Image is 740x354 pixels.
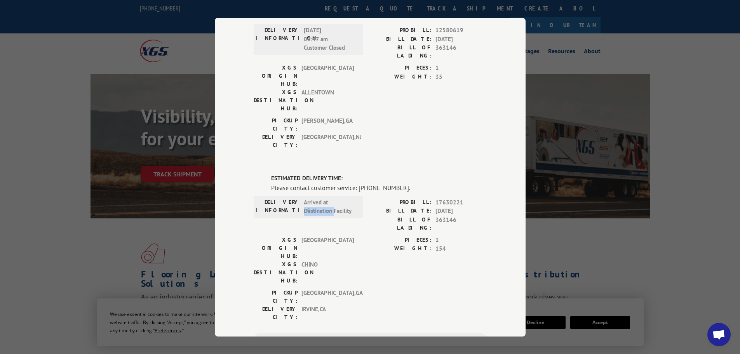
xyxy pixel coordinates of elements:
[271,183,487,192] div: Please contact customer service: [PHONE_NUMBER].
[254,88,298,113] label: XGS DESTINATION HUB:
[256,198,300,215] label: DELIVERY INFORMATION:
[254,235,298,260] label: XGS ORIGIN HUB:
[435,198,487,207] span: 17630221
[435,72,487,81] span: 35
[301,235,354,260] span: [GEOGRAPHIC_DATA]
[370,244,432,253] label: WEIGHT:
[435,35,487,44] span: [DATE]
[301,88,354,113] span: ALLENTOWN
[301,305,354,321] span: IRVINE , CA
[254,133,298,149] label: DELIVERY CITY:
[435,244,487,253] span: 154
[370,198,432,207] label: PROBILL:
[435,215,487,232] span: 363146
[435,64,487,73] span: 1
[370,64,432,73] label: PIECES:
[254,260,298,284] label: XGS DESTINATION HUB:
[301,260,354,284] span: CHINO
[435,26,487,35] span: 12580619
[301,64,354,88] span: [GEOGRAPHIC_DATA]
[370,44,432,60] label: BILL OF LADING:
[301,117,354,133] span: [PERSON_NAME] , GA
[370,215,432,232] label: BILL OF LADING:
[370,35,432,44] label: BILL DATE:
[370,235,432,244] label: PIECES:
[435,44,487,60] span: 363146
[370,72,432,81] label: WEIGHT:
[254,117,298,133] label: PICKUP CITY:
[254,305,298,321] label: DELIVERY CITY:
[707,323,731,346] div: Open chat
[370,26,432,35] label: PROBILL:
[304,26,356,52] span: [DATE] 09:47 am Customer Closed
[301,288,354,305] span: [GEOGRAPHIC_DATA] , GA
[271,3,487,20] span: DELIVERED
[435,207,487,216] span: [DATE]
[301,133,354,149] span: [GEOGRAPHIC_DATA] , NJ
[254,288,298,305] label: PICKUP CITY:
[370,207,432,216] label: BILL DATE:
[256,26,300,52] label: DELIVERY INFORMATION:
[271,174,487,183] label: ESTIMATED DELIVERY TIME:
[304,198,356,215] span: Arrived at Destination Facility
[254,64,298,88] label: XGS ORIGIN HUB:
[435,235,487,244] span: 1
